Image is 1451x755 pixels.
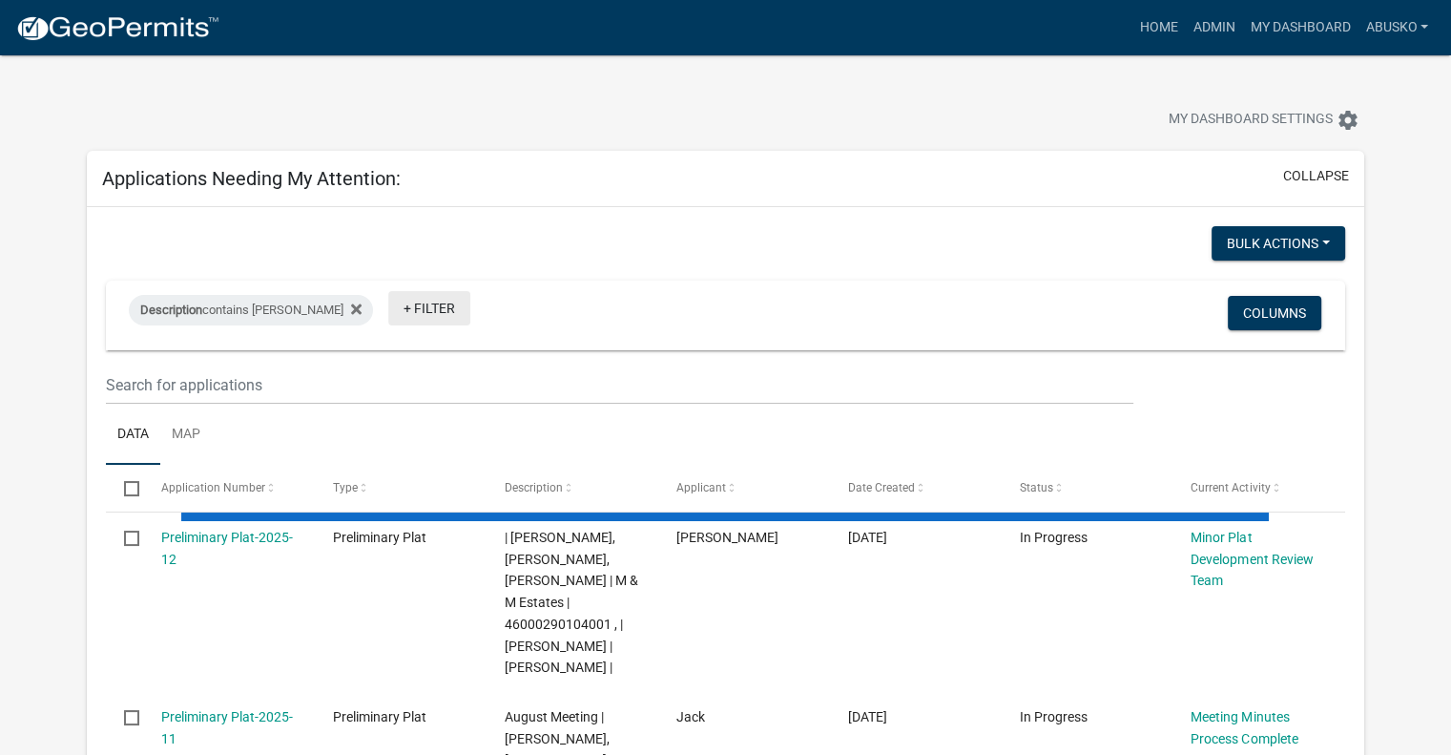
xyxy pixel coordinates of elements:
span: Current Activity [1191,481,1270,494]
a: Home [1131,10,1185,46]
span: Applicant [675,481,725,494]
i: settings [1337,109,1359,132]
button: Columns [1228,296,1321,330]
div: contains [PERSON_NAME] [129,295,373,325]
a: Admin [1185,10,1242,46]
datatable-header-cell: Type [314,465,486,511]
span: 07/31/2025 [847,530,886,545]
datatable-header-cell: Date Created [829,465,1001,511]
a: My Dashboard [1242,10,1358,46]
span: | Amy Busko, Christopher LeClair, Kyle Westergard | M & M Estates | 46000290104001 , | LOREN ELLE... [505,530,638,676]
a: Minor Plat Development Review Team [1191,530,1313,589]
span: 07/01/2025 [847,709,886,724]
datatable-header-cell: Status [1001,465,1172,511]
datatable-header-cell: Applicant [657,465,829,511]
button: Bulk Actions [1212,226,1345,261]
a: Preliminary Plat-2025-12 [161,530,293,567]
a: abusko [1358,10,1436,46]
button: collapse [1283,166,1349,186]
datatable-header-cell: Current Activity [1172,465,1344,511]
a: Meeting Minutes Process Complete [1191,709,1297,746]
a: + Filter [388,291,470,325]
datatable-header-cell: Description [486,465,657,511]
span: In Progress [1019,530,1087,545]
datatable-header-cell: Select [106,465,142,511]
span: Preliminary Plat [333,530,426,545]
input: Search for applications [106,366,1133,405]
span: Description [140,303,202,317]
span: Status [1019,481,1052,494]
span: Preliminary Plat [333,709,426,724]
button: My Dashboard Settingssettings [1153,101,1375,138]
a: Data [106,405,160,466]
span: Type [333,481,358,494]
span: In Progress [1019,709,1087,724]
h5: Applications Needing My Attention: [102,167,401,190]
span: My Dashboard Settings [1169,109,1333,132]
span: Description [505,481,563,494]
span: Date Created [847,481,914,494]
a: Map [160,405,212,466]
span: Application Number [161,481,265,494]
a: Preliminary Plat-2025-11 [161,709,293,746]
span: Jack [675,709,704,724]
span: Josh Pfeffer [675,530,777,545]
datatable-header-cell: Application Number [142,465,314,511]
